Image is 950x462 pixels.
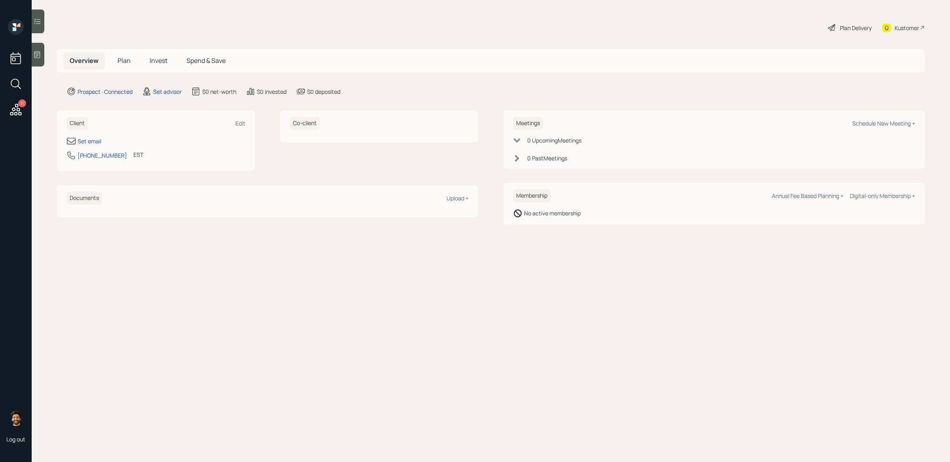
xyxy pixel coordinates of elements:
div: $0 net-worth [202,87,236,96]
h6: Co-client [290,117,320,130]
div: Annual Fee Based Planning + [772,192,844,200]
div: Log out [6,435,25,443]
h6: Membership [513,189,551,202]
div: No active membership [524,209,581,217]
h6: Documents [66,192,102,205]
div: $0 deposited [307,87,340,96]
span: Overview [70,56,99,65]
div: Edit [236,120,245,127]
div: Prospect · Connected [78,87,133,96]
h6: Client [66,117,88,130]
div: Plan Delivery [840,24,872,32]
div: Digital-only Membership + [850,192,915,200]
div: [PHONE_NUMBER] [78,151,127,160]
span: Spend & Save [186,56,226,65]
h6: Meetings [513,117,543,130]
div: Upload + [446,194,469,202]
div: 0 Past Meeting s [527,154,567,162]
span: Plan [118,56,131,65]
div: Set email [78,137,101,145]
div: Schedule New Meeting + [852,120,915,127]
div: Set advisor [153,87,182,96]
div: 11 [18,99,26,107]
div: Kustomer [895,24,919,32]
span: Invest [150,56,167,65]
div: 0 Upcoming Meeting s [527,136,581,144]
div: EST [133,150,143,159]
img: eric-schwartz-headshot.png [8,410,24,426]
div: $0 invested [257,87,287,96]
